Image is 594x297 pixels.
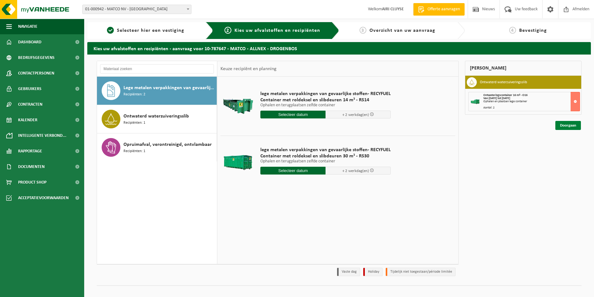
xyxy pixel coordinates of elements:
[260,147,391,153] span: lege metalen verpakkingen van gevaarlijke stoffen- RECYFUEL
[260,103,391,108] p: Ophalen en terugplaatsen zelfde container
[509,27,516,34] span: 4
[260,111,326,118] input: Selecteer datum
[100,64,214,74] input: Materiaal zoeken
[555,121,581,130] a: Doorgaan
[97,77,217,105] button: Lege metalen verpakkingen van gevaarlijke stoffen Recipiënten: 2
[519,28,547,33] span: Bevestiging
[123,92,145,98] span: Recipiënten: 2
[413,3,465,16] a: Offerte aanvragen
[234,28,320,33] span: Kies uw afvalstoffen en recipiënten
[83,5,191,14] span: 01-000942 - MATCO NV - WAREGEM
[107,27,114,34] span: 1
[123,141,212,148] span: Opruimafval, verontreinigd, ontvlambaar
[18,175,46,190] span: Product Shop
[18,159,45,175] span: Documenten
[97,133,217,161] button: Opruimafval, verontreinigd, ontvlambaar Recipiënten: 1
[18,81,41,97] span: Gebruikers
[426,6,461,12] span: Offerte aanvragen
[386,268,456,276] li: Tijdelijk niet toegestaan/période limitée
[117,28,184,33] span: Selecteer hier een vestiging
[483,100,580,103] div: Ophalen en plaatsen lege container
[123,84,215,92] span: Lege metalen verpakkingen van gevaarlijke stoffen
[480,77,527,87] h3: Ontwaterd waterzuiveringsslib
[18,34,41,50] span: Dashboard
[342,113,369,117] span: + 2 werkdag(en)
[225,27,231,34] span: 2
[18,65,54,81] span: Contactpersonen
[260,159,391,164] p: Ophalen en terugplaatsen zelfde container
[483,93,528,97] span: Ontwateringscontainer 16 m³ - O16
[18,50,55,65] span: Bedrijfsgegevens
[217,61,280,77] div: Keuze recipiënt en planning
[18,112,37,128] span: Kalender
[483,97,510,100] strong: Van [DATE] tot [DATE]
[342,169,369,173] span: + 2 werkdag(en)
[18,19,37,34] span: Navigatie
[260,153,391,159] span: Container met roldeksel en slibdeuren 30 m³ - RS30
[360,27,366,34] span: 3
[260,167,326,175] input: Selecteer datum
[123,113,189,120] span: Ontwaterd waterzuiveringsslib
[337,268,360,276] li: Vaste dag
[18,143,42,159] span: Rapportage
[87,42,591,54] h2: Kies uw afvalstoffen en recipiënten - aanvraag voor 10-787647 - MATCO - ALLNEX - DROGENBOS
[90,27,201,34] a: 1Selecteer hier een vestiging
[18,97,42,112] span: Contracten
[97,105,217,133] button: Ontwaterd waterzuiveringsslib Recipiënten: 1
[260,97,391,103] span: Container met roldeksel en slibdeuren 14 m³ - RS14
[123,120,145,126] span: Recipiënten: 1
[18,128,66,143] span: Intelligente verbond...
[483,106,580,109] div: Aantal: 2
[18,190,69,206] span: Acceptatievoorwaarden
[123,148,145,154] span: Recipiënten: 1
[369,28,435,33] span: Overzicht van uw aanvraag
[382,7,404,12] strong: AIRI CLUYSE
[260,91,391,97] span: lege metalen verpakkingen van gevaarlijke stoffen- RECYFUEL
[363,268,383,276] li: Holiday
[82,5,191,14] span: 01-000942 - MATCO NV - WAREGEM
[465,61,582,76] div: [PERSON_NAME]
